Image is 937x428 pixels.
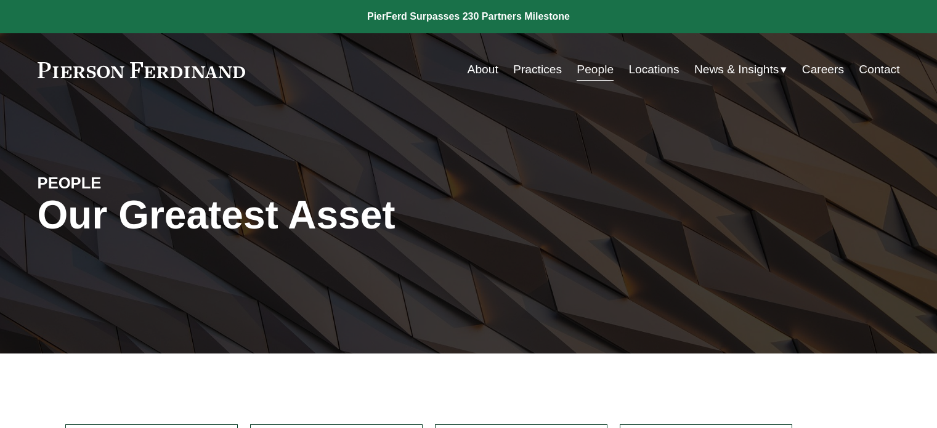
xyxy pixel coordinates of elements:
[694,58,787,81] a: folder dropdown
[577,58,614,81] a: People
[513,58,562,81] a: Practices
[38,193,612,238] h1: Our Greatest Asset
[802,58,844,81] a: Careers
[694,59,779,81] span: News & Insights
[628,58,679,81] a: Locations
[859,58,899,81] a: Contact
[38,173,253,193] h4: PEOPLE
[468,58,498,81] a: About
